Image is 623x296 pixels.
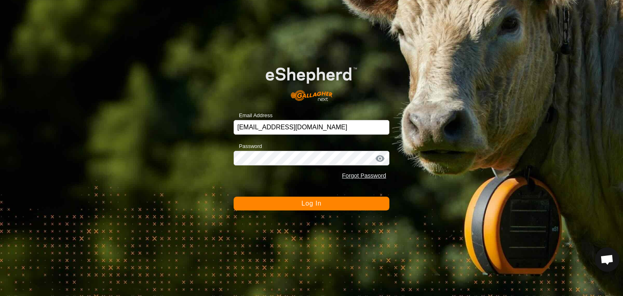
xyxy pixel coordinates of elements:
[234,197,389,210] button: Log In
[301,200,321,207] span: Log In
[342,172,386,179] a: Forgot Password
[234,112,273,120] label: Email Address
[249,54,374,107] img: E-shepherd Logo
[595,247,619,272] div: Open chat
[234,142,262,150] label: Password
[234,120,389,135] input: Email Address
